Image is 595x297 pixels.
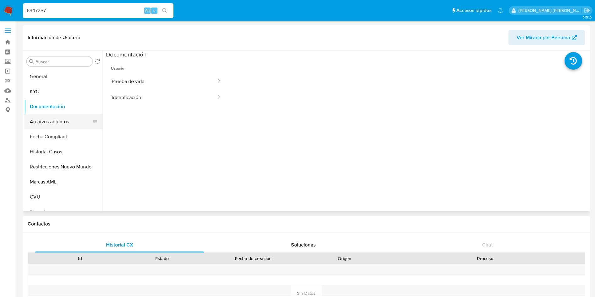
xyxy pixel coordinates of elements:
[291,241,316,248] span: Soluciones
[125,255,199,262] div: Estado
[308,255,381,262] div: Origen
[24,129,103,144] button: Fecha Compliant
[24,114,98,129] button: Archivos adjuntos
[24,69,103,84] button: General
[23,7,173,15] input: Buscar usuario o caso...
[584,7,590,14] a: Salir
[508,30,585,45] button: Ver Mirada por Persona
[106,241,133,248] span: Historial CX
[24,99,103,114] button: Documentación
[35,59,90,65] input: Buscar
[28,34,80,41] h1: Información de Usuario
[28,221,585,227] h1: Contactos
[158,6,171,15] button: search-icon
[43,255,117,262] div: Id
[29,59,34,64] button: Buscar
[456,7,491,14] span: Accesos rápidos
[518,8,582,13] p: sandra.helbardt@mercadolibre.com
[482,241,493,248] span: Chat
[24,204,103,220] button: Direcciones
[24,144,103,159] button: Historial Casos
[24,84,103,99] button: KYC
[24,159,103,174] button: Restricciones Nuevo Mundo
[517,30,570,45] span: Ver Mirada por Persona
[24,189,103,204] button: CVU
[95,59,100,66] button: Volver al orden por defecto
[390,255,580,262] div: Proceso
[145,8,150,13] span: Alt
[498,8,503,13] a: Notificaciones
[24,174,103,189] button: Marcas AML
[153,8,155,13] span: s
[208,255,299,262] div: Fecha de creación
